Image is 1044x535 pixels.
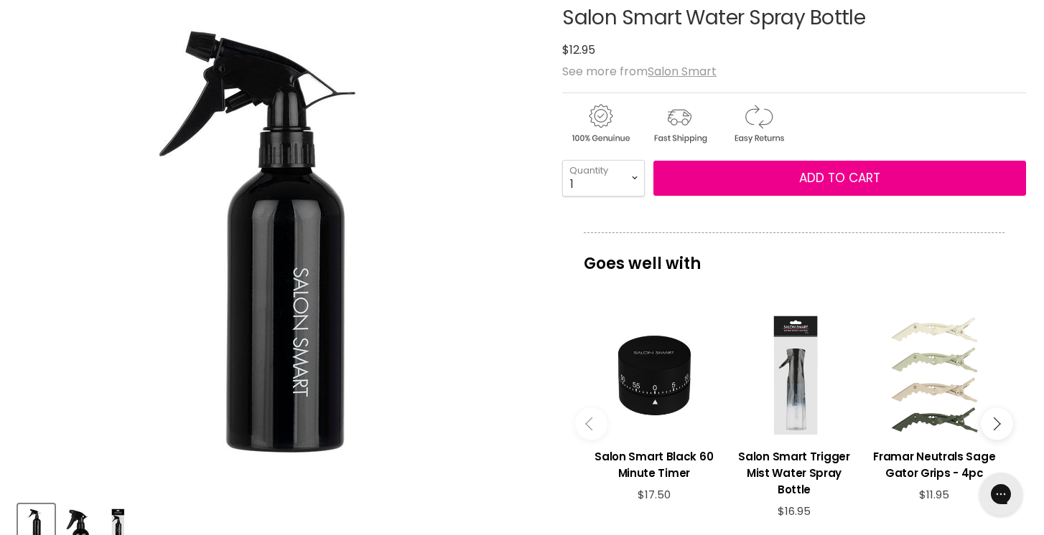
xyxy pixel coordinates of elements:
span: $17.50 [638,487,671,502]
a: View product:Salon Smart Black 60 Minute Timer [591,437,717,488]
img: genuine.gif [562,102,638,146]
img: shipping.gif [641,102,717,146]
a: Salon Smart [648,63,717,80]
img: returns.gif [720,102,796,146]
span: Add to cart [799,169,880,186]
button: Add to cart [653,161,1026,197]
h1: Salon Smart Water Spray Bottle [562,7,1026,29]
h3: Salon Smart Trigger Mist Water Spray Bottle [731,448,857,498]
span: $16.95 [778,503,811,519]
select: Quantity [562,160,645,196]
span: See more from [562,63,717,80]
a: View product:Framar Neutrals Sage Gator Grips - 4pc [872,437,997,488]
p: Goes well with [584,232,1005,280]
h3: Salon Smart Black 60 Minute Timer [591,448,717,481]
iframe: Gorgias live chat messenger [972,468,1030,521]
span: $11.95 [919,487,949,502]
a: View product:Salon Smart Trigger Mist Water Spray Bottle [731,437,857,505]
h3: Framar Neutrals Sage Gator Grips - 4pc [872,448,997,481]
span: $12.95 [562,42,595,58]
